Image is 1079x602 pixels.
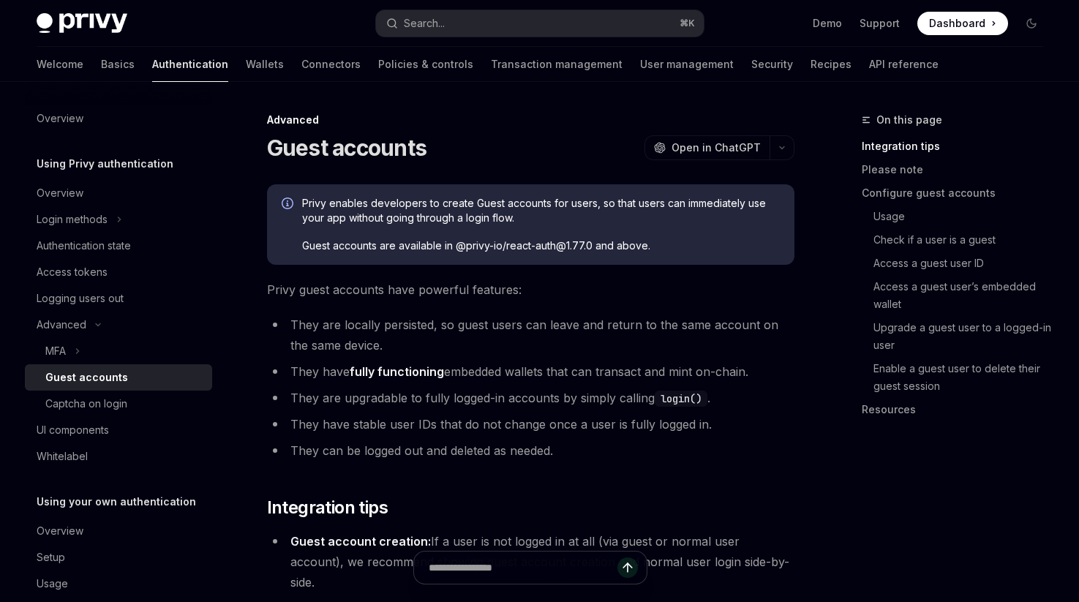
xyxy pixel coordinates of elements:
div: Overview [37,184,83,202]
div: Setup [37,549,65,566]
div: Access tokens [37,263,108,281]
div: UI components [37,421,109,439]
a: Dashboard [917,12,1008,35]
a: Security [751,47,793,82]
li: They have stable user IDs that do not change once a user is fully logged in. [267,414,794,434]
a: Guest accounts [25,364,212,391]
div: Usage [37,575,68,592]
span: Open in ChatGPT [672,140,761,155]
div: Advanced [267,113,794,127]
a: Setup [25,544,212,571]
a: Transaction management [491,47,623,82]
div: MFA [45,342,66,360]
a: Please note [862,158,1055,181]
button: Open in ChatGPT [644,135,770,160]
a: Wallets [246,47,284,82]
img: dark logo [37,13,127,34]
div: Search... [404,15,445,32]
a: Support [860,16,900,31]
h1: Guest accounts [267,135,427,161]
a: API reference [869,47,939,82]
strong: Guest account creation: [290,534,431,549]
strong: fully functioning [350,364,444,379]
a: Recipes [811,47,851,82]
a: Welcome [37,47,83,82]
a: Usage [873,205,1055,228]
div: Login methods [37,211,108,228]
button: Send message [617,557,638,578]
a: Resources [862,398,1055,421]
a: Integration tips [862,135,1055,158]
div: Overview [37,522,83,540]
a: Access a guest user’s embedded wallet [873,275,1055,316]
a: Usage [25,571,212,597]
a: Enable a guest user to delete their guest session [873,357,1055,398]
span: Integration tips [267,496,388,519]
a: Demo [813,16,842,31]
h5: Using Privy authentication [37,155,173,173]
span: Guest accounts are available in @privy-io/react-auth@1.77.0 and above. [302,238,780,253]
div: Whitelabel [37,448,88,465]
a: Logging users out [25,285,212,312]
li: They can be logged out and deleted as needed. [267,440,794,461]
a: Whitelabel [25,443,212,470]
a: Connectors [301,47,361,82]
a: Overview [25,180,212,206]
li: They have embedded wallets that can transact and mint on-chain. [267,361,794,382]
a: Captcha on login [25,391,212,417]
div: Guest accounts [45,369,128,386]
span: Dashboard [929,16,985,31]
a: Authentication [152,47,228,82]
code: login() [655,391,707,407]
h5: Using your own authentication [37,493,196,511]
div: Captcha on login [45,395,127,413]
div: Authentication state [37,237,131,255]
a: Access tokens [25,259,212,285]
div: Advanced [37,316,86,334]
a: Upgrade a guest user to a logged-in user [873,316,1055,357]
a: Access a guest user ID [873,252,1055,275]
a: Policies & controls [378,47,473,82]
a: Check if a user is a guest [873,228,1055,252]
a: Configure guest accounts [862,181,1055,205]
a: Overview [25,105,212,132]
button: Search...⌘K [376,10,704,37]
li: They are locally persisted, so guest users can leave and return to the same account on the same d... [267,315,794,355]
div: Logging users out [37,290,124,307]
a: Authentication state [25,233,212,259]
a: Overview [25,518,212,544]
li: They are upgradable to fully logged-in accounts by simply calling . [267,388,794,408]
span: Privy enables developers to create Guest accounts for users, so that users can immediately use yo... [302,196,780,225]
button: Toggle dark mode [1020,12,1043,35]
a: UI components [25,417,212,443]
div: Overview [37,110,83,127]
svg: Info [282,197,296,212]
a: Basics [101,47,135,82]
span: On this page [876,111,942,129]
span: ⌘ K [680,18,695,29]
span: Privy guest accounts have powerful features: [267,279,794,300]
a: User management [640,47,734,82]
